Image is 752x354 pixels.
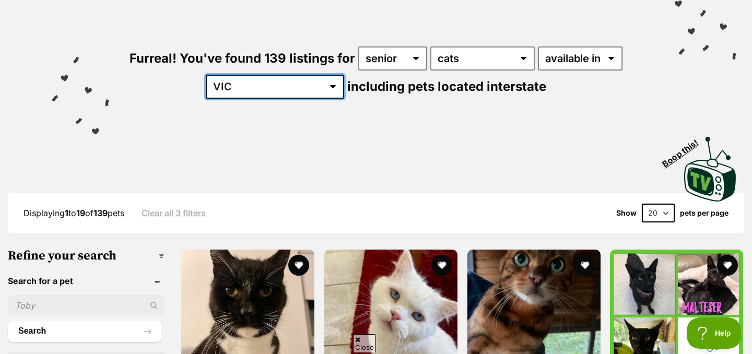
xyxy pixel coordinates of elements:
span: including pets located interstate [347,79,546,94]
h3: Refine your search [8,249,164,263]
strong: 139 [93,208,108,218]
strong: 19 [76,208,85,218]
button: favourite [431,255,452,276]
span: Close [353,334,376,352]
iframe: Help Scout Beacon - Open [687,317,742,349]
label: pets per page [680,209,728,217]
span: Displaying to of pets [23,208,124,218]
button: favourite [288,255,309,276]
button: favourite [717,255,738,276]
img: PetRescue TV logo [684,137,736,202]
strong: 1 [65,208,68,218]
span: Furreal! You've found 139 listings for [130,51,355,66]
button: favourite [574,255,595,276]
input: Toby [8,296,164,315]
button: Search [8,321,162,341]
header: Search for a pet [8,276,164,286]
span: Show [616,209,637,217]
span: Boop this! [661,131,709,169]
a: Clear all 3 filters [142,208,206,218]
a: Boop this! [684,127,736,204]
